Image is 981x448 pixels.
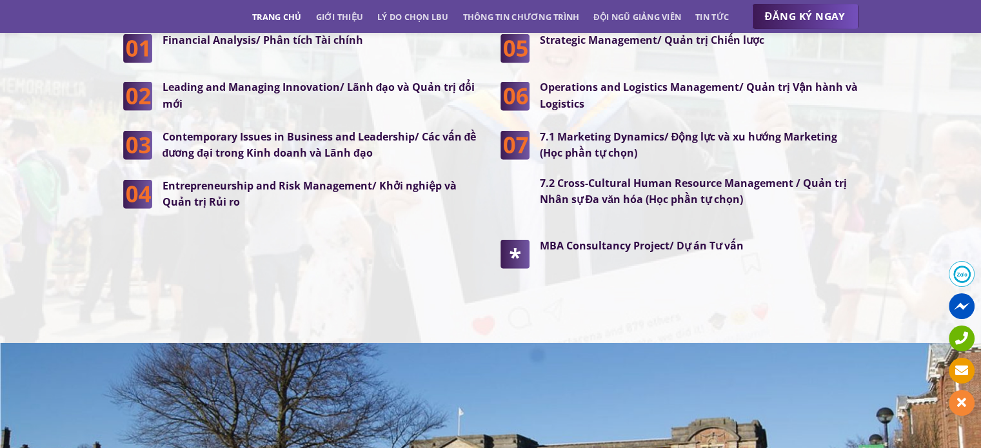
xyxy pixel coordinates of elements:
span: ĐĂNG KÝ NGAY [765,8,846,24]
a: Lý do chọn LBU [377,5,449,28]
a: Giới thiệu [315,5,363,28]
a: ĐĂNG KÝ NGAY [752,4,858,30]
strong: Contemporary Issues in Business and Leadership/ Các vấn đề đương đại trong Kinh doanh và Lãnh đạo [163,130,477,161]
strong: Entrepreneurship and Risk Management/ Khởi nghiệp và Quản trị Rủi ro [163,179,457,209]
a: Đội ngũ giảng viên [593,5,681,28]
strong: Leading and Managing Innovation/ Lãnh đạo và Quản trị đổi mới [163,80,475,111]
strong: MBA Consultancy Project/ Dự án Tư vấn [540,239,744,253]
strong: 7.1 Marketing Dynamics/ Động lực và xu hướng Marketing (Học phần tự chọn) [540,130,838,161]
strong: Operations and Logistics Management/ Quản trị Vận hành và Logistics [540,80,858,111]
strong: 7.2 Cross-Cultural Human Resource Management / Quản trị Nhân sự Đa văn hóa (Học phần tự chọn) [540,176,847,207]
strong: Financial Analysis/ Phân tích Tài chính [163,33,363,47]
a: Tin tức [695,5,729,28]
a: Trang chủ [252,5,301,28]
a: Thông tin chương trình [463,5,580,28]
strong: Strategic Management/ Quản trị Chiến lược [540,33,764,47]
